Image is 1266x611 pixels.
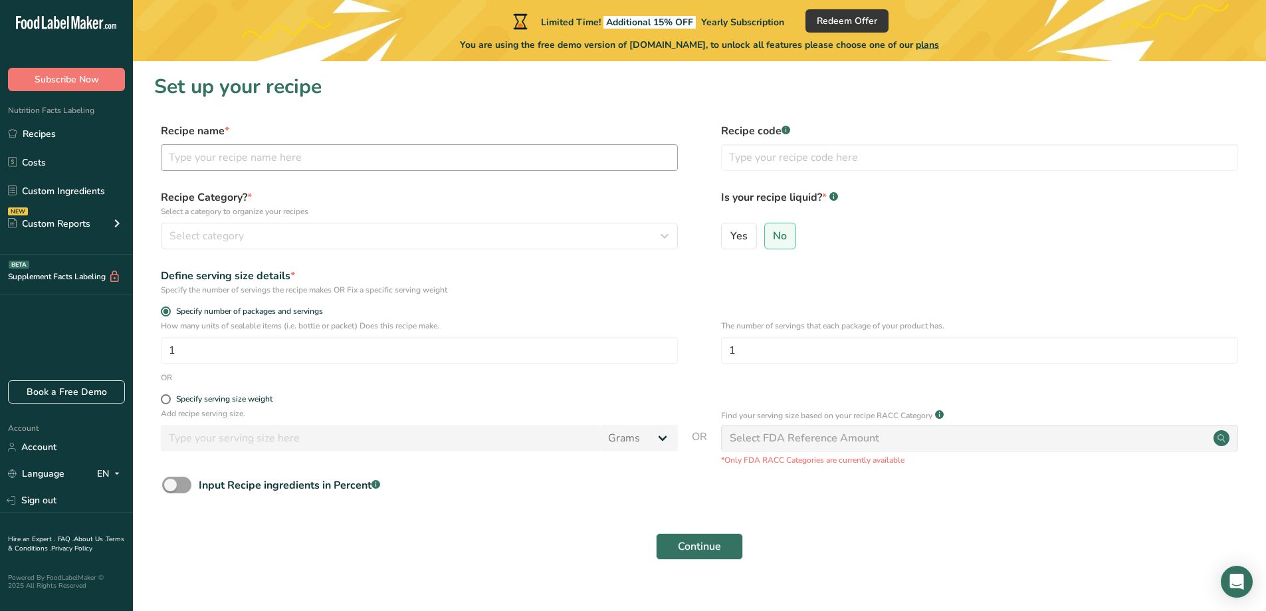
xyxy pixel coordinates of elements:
span: Continue [678,539,721,554]
button: Select category [161,223,678,249]
p: Select a category to organize your recipes [161,205,678,217]
div: OR [161,372,172,384]
div: Limited Time! [510,13,784,29]
label: Recipe Category? [161,189,678,217]
label: Recipe code [721,123,1238,139]
div: Input Recipe ingredients in Percent [199,477,380,493]
span: Subscribe Now [35,72,99,86]
span: Select category [169,228,244,244]
button: Subscribe Now [8,68,125,91]
p: *Only FDA RACC Categories are currently available [721,454,1238,466]
a: Terms & Conditions . [8,535,124,553]
div: EN [97,466,125,482]
span: OR [692,429,707,466]
input: Type your recipe code here [721,144,1238,171]
p: How many units of sealable items (i.e. bottle or packet) Does this recipe make. [161,320,678,332]
input: Type your recipe name here [161,144,678,171]
span: Additional 15% OFF [603,16,696,29]
div: Specify the number of servings the recipe makes OR Fix a specific serving weight [161,284,678,296]
span: plans [916,39,939,51]
div: Select FDA Reference Amount [730,430,879,446]
button: Redeem Offer [805,9,889,33]
span: Yes [730,229,748,243]
div: Open Intercom Messenger [1221,566,1253,598]
label: Is your recipe liquid? [721,189,1238,217]
p: Find your serving size based on your recipe RACC Category [721,410,932,422]
div: BETA [9,261,29,269]
a: About Us . [74,535,106,544]
button: Continue [656,533,743,560]
a: Language [8,462,64,485]
div: Specify serving size weight [176,394,272,404]
a: Hire an Expert . [8,535,55,544]
a: Privacy Policy [51,544,92,553]
h1: Set up your recipe [154,72,1245,102]
span: No [773,229,787,243]
input: Type your serving size here [161,425,600,451]
p: The number of servings that each package of your product has. [721,320,1238,332]
div: Powered By FoodLabelMaker © 2025 All Rights Reserved [8,574,125,590]
p: Add recipe serving size. [161,408,678,420]
div: Custom Reports [8,217,90,231]
div: NEW [8,207,28,215]
a: Book a Free Demo [8,380,125,404]
a: FAQ . [58,535,74,544]
label: Recipe name [161,123,678,139]
div: Define serving size details [161,268,678,284]
span: You are using the free demo version of [DOMAIN_NAME], to unlock all features please choose one of... [460,38,939,52]
span: Redeem Offer [817,14,877,28]
span: Specify number of packages and servings [171,306,323,316]
span: Yearly Subscription [701,16,784,29]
